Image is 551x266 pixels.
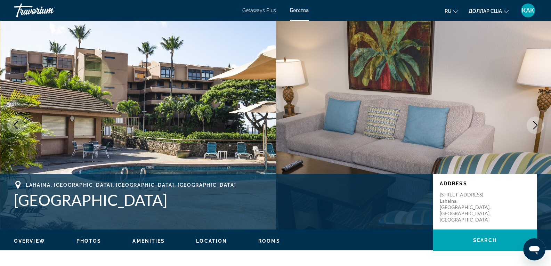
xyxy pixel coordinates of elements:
[523,238,545,260] iframe: Кнопка запуска окна обмена сообщениями
[445,6,458,16] button: Изменить язык
[26,182,236,188] span: Lahaina, [GEOGRAPHIC_DATA], [GEOGRAPHIC_DATA], [GEOGRAPHIC_DATA]
[519,3,537,18] button: Меню пользователя
[522,7,534,14] font: КАК
[445,8,452,14] font: ru
[469,6,509,16] button: Изменить валюту
[14,191,426,209] h1: [GEOGRAPHIC_DATA]
[196,238,227,244] button: Location
[433,229,537,251] button: Search
[76,238,102,244] button: Photos
[290,8,309,13] a: Бегства
[473,237,497,243] span: Search
[242,8,276,13] a: Getaways Plus
[440,192,495,223] p: [STREET_ADDRESS] Lahaina, [GEOGRAPHIC_DATA], [GEOGRAPHIC_DATA], [GEOGRAPHIC_DATA]
[258,238,280,244] button: Rooms
[527,116,544,134] button: Next image
[14,1,83,19] a: Травориум
[440,181,530,186] p: Address
[14,238,45,244] button: Overview
[132,238,165,244] button: Amenities
[469,8,502,14] font: доллар США
[7,116,24,134] button: Previous image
